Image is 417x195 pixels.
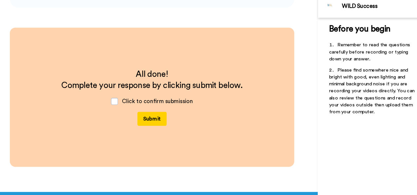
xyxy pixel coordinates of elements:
img: Profile Image [317,3,332,18]
span: Click to confirm submission [129,97,195,102]
span: Please find somewhere nice and bright with good, even lighting and minimal background noise if yo... [324,68,406,112]
span: Remember to read the questions carefully before recording or typing down your answer. [324,44,402,62]
button: Submit [143,110,170,123]
span: Before you begin [324,28,382,35]
span: All done! [141,70,172,78]
span: Complete your response by clicking submit below. [71,81,242,89]
div: WILD Success [336,7,417,13]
